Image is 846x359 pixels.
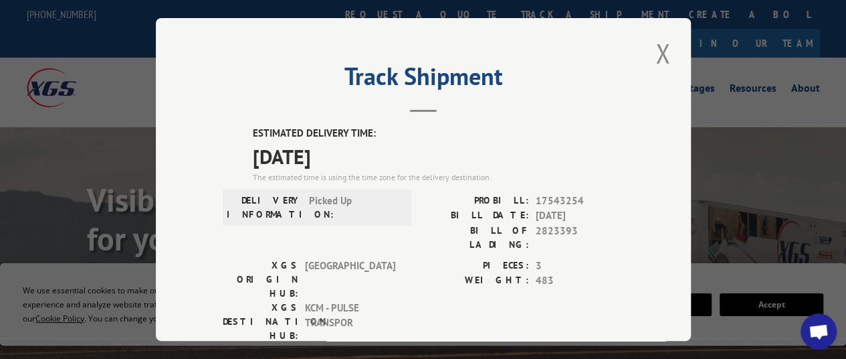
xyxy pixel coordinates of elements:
[423,193,529,208] label: PROBILL:
[223,67,624,92] h2: Track Shipment
[253,126,624,141] label: ESTIMATED DELIVERY TIME:
[536,223,624,251] span: 2823393
[223,300,298,342] label: XGS DESTINATION HUB:
[309,193,399,221] span: Picked Up
[253,171,624,183] div: The estimated time is using the time zone for the delivery destination.
[253,141,624,171] span: [DATE]
[223,258,298,300] label: XGS ORIGIN HUB:
[536,258,624,273] span: 3
[423,273,529,289] label: WEIGHT:
[651,35,674,72] button: Close modal
[536,193,624,208] span: 17543254
[305,258,395,300] span: [GEOGRAPHIC_DATA]
[305,300,395,342] span: KCM - PULSE TRANSPOR
[801,313,837,350] a: Open chat
[227,193,302,221] label: DELIVERY INFORMATION:
[423,223,529,251] label: BILL OF LADING:
[536,208,624,224] span: [DATE]
[423,258,529,273] label: PIECES:
[536,273,624,289] span: 483
[423,208,529,224] label: BILL DATE:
